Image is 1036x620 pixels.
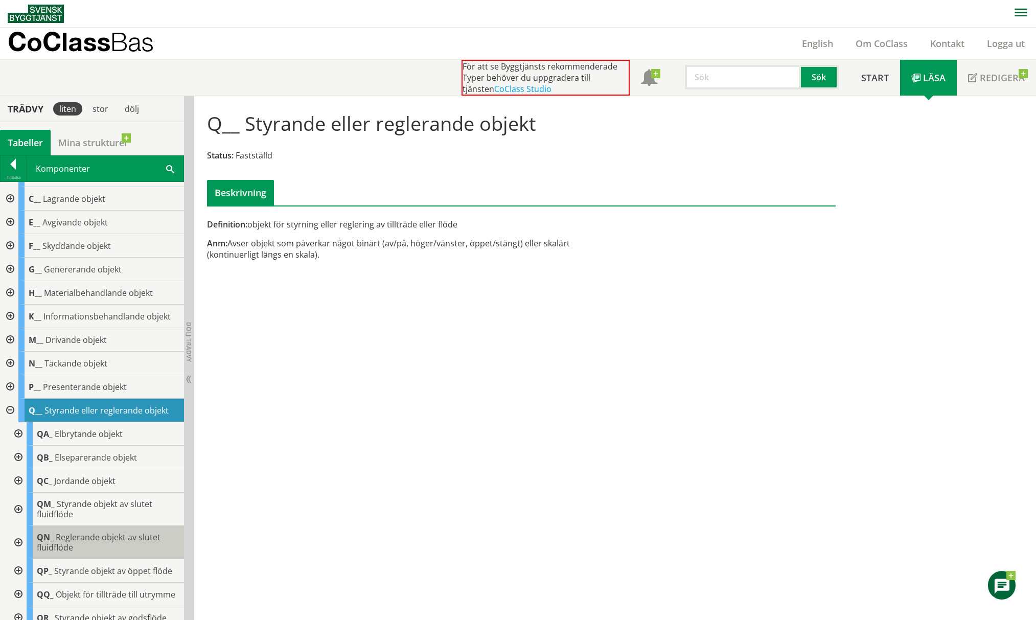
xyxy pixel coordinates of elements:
[37,532,54,543] span: QN_
[44,358,107,369] span: Täckande objekt
[55,428,123,440] span: Elbrytande objekt
[8,446,184,469] div: Gå till informationssidan för CoClass Studio
[844,37,919,50] a: Om CoClass
[166,163,174,174] span: Sök i tabellen
[791,37,844,50] a: English
[900,60,957,96] a: Läsa
[37,532,160,553] span: Reglerande objekt av slutet fluidflöde
[207,219,247,230] span: Definition:
[976,37,1036,50] a: Logga ut
[8,36,154,48] p: CoClass
[51,130,136,155] a: Mina strukturer
[29,217,40,228] span: E__
[8,5,64,23] img: Svensk Byggtjänst
[43,311,171,322] span: Informationsbehandlande objekt
[207,150,234,161] span: Status:
[919,37,976,50] a: Kontakt
[957,60,1036,96] a: Redigera
[1,173,26,181] div: Tillbaka
[8,559,184,583] div: Gå till informationssidan för CoClass Studio
[37,498,55,510] span: QM_
[641,71,657,87] span: Notifikationer
[207,238,227,249] span: Anm:
[8,583,184,606] div: Gå till informationssidan för CoClass Studio
[8,493,184,526] div: Gå till informationssidan för CoClass Studio
[37,475,52,487] span: QC_
[44,287,153,298] span: Materialbehandlande objekt
[494,83,551,95] a: CoClass Studio
[29,264,42,275] span: G__
[462,60,630,96] div: För att se Byggtjänsts rekommenderade Typer behöver du uppgradera till tjänsten
[29,287,42,298] span: H__
[29,358,42,369] span: N__
[37,428,53,440] span: QA_
[119,102,145,116] div: dölj
[923,72,946,84] span: Läsa
[37,452,53,463] span: QB_
[207,112,536,134] h1: Q__ Styrande eller reglerande objekt
[43,193,105,204] span: Lagrande objekt
[8,28,176,59] a: CoClassBas
[53,102,82,116] div: liten
[54,565,172,577] span: Styrande objekt av öppet flöde
[37,565,52,577] span: QP_
[29,381,41,393] span: P__
[2,103,49,114] div: Trädvy
[207,180,274,205] div: Beskrivning
[8,526,184,559] div: Gå till informationssidan för CoClass Studio
[37,589,54,600] span: QQ_
[236,150,272,161] span: Fastställd
[29,240,40,251] span: F__
[43,381,127,393] span: Presenterande objekt
[8,469,184,493] div: Gå till informationssidan för CoClass Studio
[8,422,184,446] div: Gå till informationssidan för CoClass Studio
[29,405,42,416] span: Q__
[45,334,107,346] span: Drivande objekt
[207,238,620,260] div: Avser objekt som påverkar något binärt (av/på, höger/vänster, öppet/stängt) eller skalärt (kontin...
[850,60,900,96] a: Start
[110,27,154,57] span: Bas
[56,589,175,600] span: Objekt för tillträde till utrymme
[29,193,41,204] span: C__
[185,322,193,362] span: Dölj trädvy
[42,240,111,251] span: Skyddande objekt
[27,156,183,181] div: Komponenter
[86,102,114,116] div: stor
[980,72,1025,84] span: Redigera
[685,65,801,89] input: Sök
[29,334,43,346] span: M__
[55,452,137,463] span: Elseparerande objekt
[207,219,620,230] div: objekt för styrning eller reglering av tillträde eller flöde
[54,475,116,487] span: Jordande objekt
[42,217,108,228] span: Avgivande objekt
[29,311,41,322] span: K__
[37,498,152,520] span: Styrande objekt av slutet fluidflöde
[44,264,122,275] span: Genererande objekt
[861,72,889,84] span: Start
[801,65,839,89] button: Sök
[44,405,169,416] span: Styrande eller reglerande objekt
